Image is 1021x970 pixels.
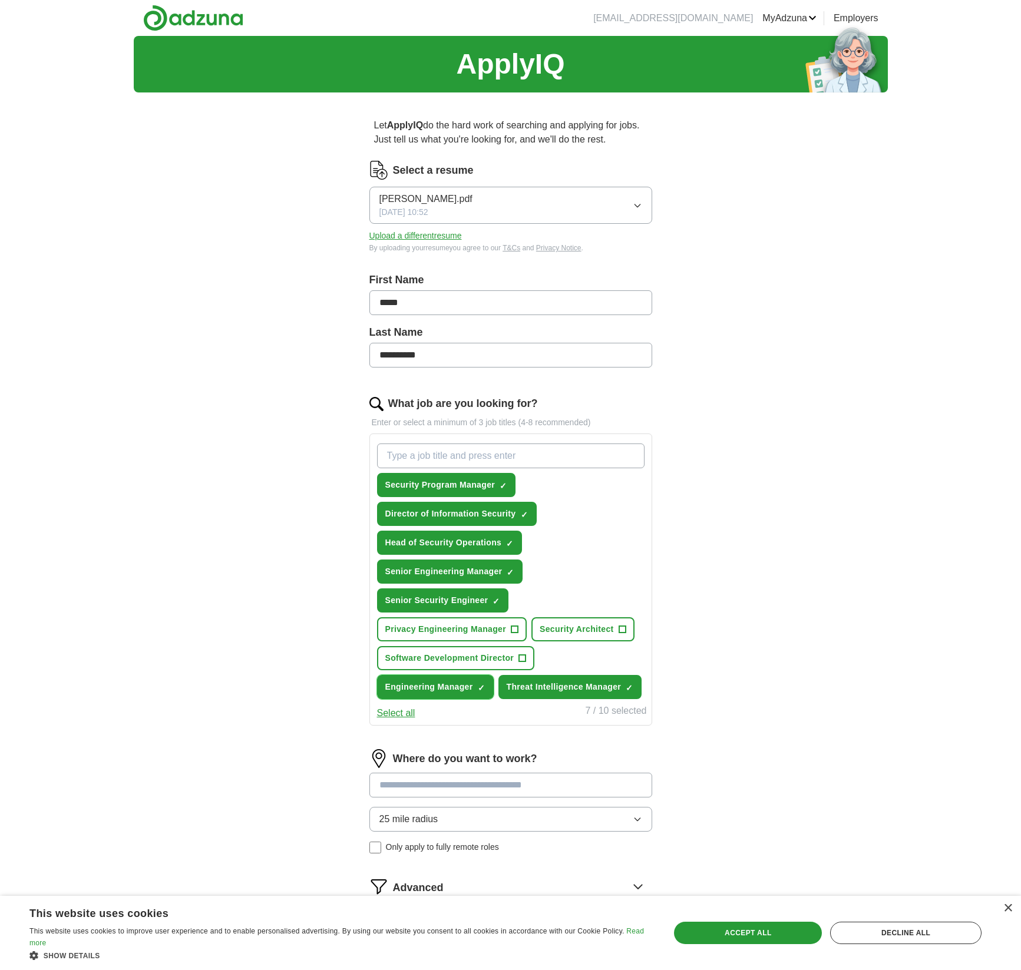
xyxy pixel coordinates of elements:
button: Select all [377,706,415,720]
button: 25 mile radius [369,807,652,832]
button: Threat Intelligence Manager✓ [498,675,642,699]
span: ✓ [507,568,514,577]
span: 25 mile radius [379,812,438,826]
a: MyAdzuna [762,11,817,25]
label: What job are you looking for? [388,396,538,412]
span: ✓ [500,481,507,491]
button: Head of Security Operations✓ [377,531,523,555]
div: Accept all [674,922,822,944]
span: Threat Intelligence Manager [507,681,622,693]
label: First Name [369,272,652,288]
a: Privacy Notice [536,244,581,252]
div: Decline all [830,922,982,944]
div: Close [1003,904,1012,913]
span: Software Development Director [385,652,514,664]
input: Only apply to fully remote roles [369,842,381,853]
img: location.png [369,749,388,768]
input: Type a job title and press enter [377,443,645,468]
p: Let do the hard work of searching and applying for jobs. Just tell us what you're looking for, an... [369,114,652,151]
span: Senior Security Engineer [385,594,488,607]
button: [PERSON_NAME].pdf[DATE] 10:52 [369,187,652,224]
label: Where do you want to work? [393,751,537,767]
button: Privacy Engineering Manager [377,617,527,641]
span: [PERSON_NAME].pdf [379,192,472,206]
span: Advanced [393,880,444,896]
span: [DATE] 10:52 [379,206,428,219]
button: Software Development Director [377,646,535,670]
span: Privacy Engineering Manager [385,623,507,635]
div: 7 / 10 selected [585,704,646,720]
a: T&Cs [503,244,520,252]
div: By uploading your resume you agree to our and . [369,243,652,253]
img: search.png [369,397,384,411]
span: Show details [44,952,100,960]
span: ✓ [478,683,485,693]
span: ✓ [521,510,528,519]
span: ✓ [506,539,513,548]
label: Select a resume [393,163,474,178]
button: Senior Engineering Manager✓ [377,560,523,584]
img: CV Icon [369,161,388,180]
li: [EMAIL_ADDRESS][DOMAIN_NAME] [593,11,753,25]
span: Security Architect [540,623,614,635]
p: Enter or select a minimum of 3 job titles (4-8 recommended) [369,416,652,429]
span: Engineering Manager [385,681,473,693]
h1: ApplyIQ [456,43,564,85]
div: Show details [29,949,651,961]
button: Security Architect [531,617,635,641]
span: Only apply to fully remote roles [386,841,499,853]
span: ✓ [626,683,633,693]
button: Senior Security Engineer✓ [377,588,509,613]
span: Head of Security Operations [385,537,502,549]
img: Adzuna logo [143,5,243,31]
strong: ApplyIQ [387,120,423,130]
label: Last Name [369,325,652,340]
img: filter [369,877,388,896]
span: This website uses cookies to improve user experience and to enable personalised advertising. By u... [29,927,625,935]
button: Upload a differentresume [369,230,462,242]
span: Director of Information Security [385,508,516,520]
button: Engineering Manager✓ [377,675,494,699]
span: Senior Engineering Manager [385,565,503,578]
button: Security Program Manager✓ [377,473,516,497]
span: Security Program Manager [385,479,495,491]
a: Employers [834,11,878,25]
span: ✓ [493,597,500,606]
button: Director of Information Security✓ [377,502,537,526]
div: This website uses cookies [29,903,622,921]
